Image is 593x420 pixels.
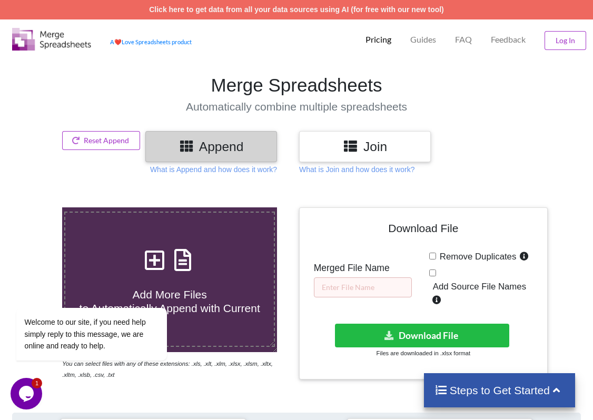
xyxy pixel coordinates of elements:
[377,350,470,356] small: Files are downloaded in .xlsx format
[299,164,414,175] p: What is Join and how does it work?
[150,164,277,175] p: What is Append and how does it work?
[62,361,273,378] i: You can select files with any of these extensions: .xls, .xlt, .xlm, .xlsx, .xlsm, .xltx, .xltm, ...
[314,263,412,274] h5: Merged File Name
[314,277,412,297] input: Enter File Name
[434,384,565,397] h4: Steps to Get Started
[12,28,91,51] img: Logo.png
[114,38,122,45] span: heart
[491,35,526,44] span: Feedback
[545,31,586,50] button: Log In
[410,34,436,45] p: Guides
[455,34,472,45] p: FAQ
[11,213,200,373] iframe: chat widget
[436,252,517,262] span: Remove Duplicates
[110,38,192,45] a: AheartLove Spreadsheets product
[365,34,391,45] p: Pricing
[62,131,140,150] button: Reset Append
[307,139,423,154] h3: Join
[335,324,509,347] button: Download File
[11,378,44,409] iframe: chat widget
[429,282,526,292] span: Add Source File Names
[80,288,260,314] span: Add More Files to Automatically Append with Current
[149,5,444,14] a: Click here to get data from all your data sources using AI (for free with our new tool)
[307,215,540,245] h4: Download File
[153,139,269,154] h3: Append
